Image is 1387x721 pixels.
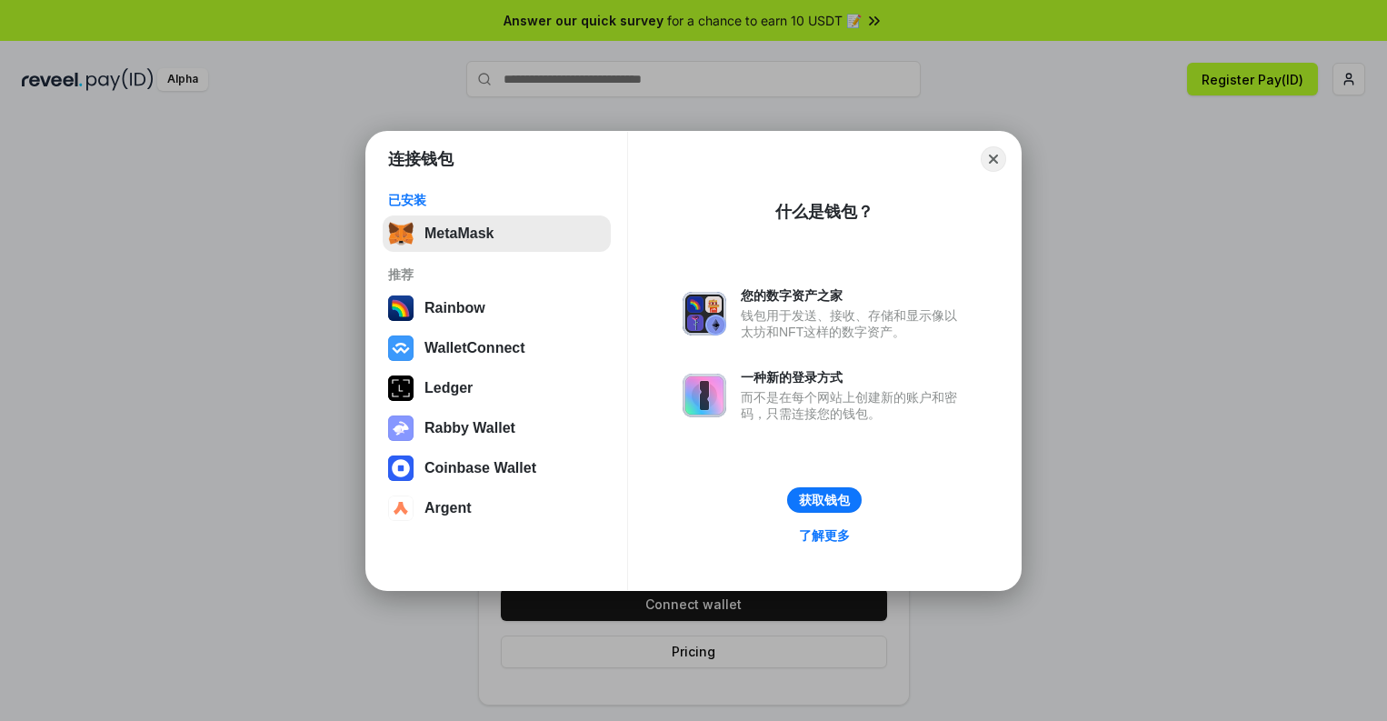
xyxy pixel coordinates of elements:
img: svg+xml,%3Csvg%20xmlns%3D%22http%3A%2F%2Fwww.w3.org%2F2000%2Fsvg%22%20width%3D%2228%22%20height%3... [388,376,414,401]
button: 获取钱包 [787,487,862,513]
div: 推荐 [388,266,605,283]
div: Ledger [424,380,473,396]
div: Rainbow [424,300,485,316]
div: Rabby Wallet [424,420,515,436]
button: WalletConnect [383,330,611,366]
img: svg+xml,%3Csvg%20width%3D%2228%22%20height%3D%2228%22%20viewBox%3D%220%200%2028%2028%22%20fill%3D... [388,335,414,361]
a: 了解更多 [788,524,861,547]
img: svg+xml,%3Csvg%20fill%3D%22none%22%20height%3D%2233%22%20viewBox%3D%220%200%2035%2033%22%20width%... [388,221,414,246]
h1: 连接钱包 [388,148,454,170]
button: MetaMask [383,215,611,252]
div: MetaMask [424,225,494,242]
img: svg+xml,%3Csvg%20xmlns%3D%22http%3A%2F%2Fwww.w3.org%2F2000%2Fsvg%22%20fill%3D%22none%22%20viewBox... [683,374,726,417]
div: 钱包用于发送、接收、存储和显示像以太坊和NFT这样的数字资产。 [741,307,966,340]
div: 获取钱包 [799,492,850,508]
button: Ledger [383,370,611,406]
img: svg+xml,%3Csvg%20width%3D%22120%22%20height%3D%22120%22%20viewBox%3D%220%200%20120%20120%22%20fil... [388,295,414,321]
img: svg+xml,%3Csvg%20xmlns%3D%22http%3A%2F%2Fwww.w3.org%2F2000%2Fsvg%22%20fill%3D%22none%22%20viewBox... [388,416,414,441]
div: 了解更多 [799,527,850,544]
div: 您的数字资产之家 [741,287,966,304]
div: 已安装 [388,192,605,208]
button: Coinbase Wallet [383,450,611,486]
div: WalletConnect [424,340,525,356]
button: Argent [383,490,611,526]
button: Rainbow [383,290,611,326]
button: Close [981,146,1006,172]
div: 而不是在每个网站上创建新的账户和密码，只需连接您的钱包。 [741,389,966,422]
div: Argent [424,500,472,516]
div: 一种新的登录方式 [741,369,966,386]
img: svg+xml,%3Csvg%20xmlns%3D%22http%3A%2F%2Fwww.w3.org%2F2000%2Fsvg%22%20fill%3D%22none%22%20viewBox... [683,292,726,335]
button: Rabby Wallet [383,410,611,446]
img: svg+xml,%3Csvg%20width%3D%2228%22%20height%3D%2228%22%20viewBox%3D%220%200%2028%2028%22%20fill%3D... [388,456,414,481]
img: svg+xml,%3Csvg%20width%3D%2228%22%20height%3D%2228%22%20viewBox%3D%220%200%2028%2028%22%20fill%3D... [388,496,414,521]
div: Coinbase Wallet [424,460,536,476]
div: 什么是钱包？ [775,201,873,223]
